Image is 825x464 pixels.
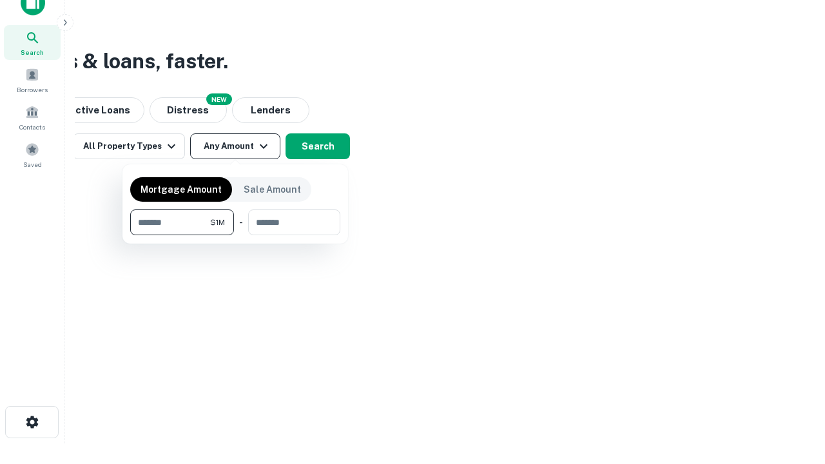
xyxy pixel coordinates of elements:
span: $1M [210,217,225,228]
div: - [239,209,243,235]
p: Mortgage Amount [141,182,222,197]
iframe: Chat Widget [761,361,825,423]
p: Sale Amount [244,182,301,197]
